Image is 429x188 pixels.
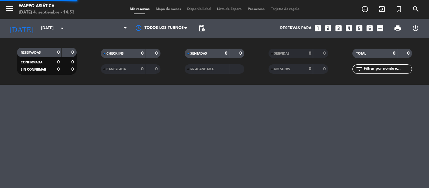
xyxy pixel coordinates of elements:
i: looks_one [314,24,322,32]
i: looks_5 [355,24,363,32]
i: [DATE] [5,21,38,35]
strong: 0 [71,60,75,64]
span: SERVIDAS [274,52,290,55]
strong: 0 [57,60,60,64]
strong: 0 [309,51,311,56]
span: Disponibilidad [184,8,214,11]
span: Tarjetas de regalo [268,8,303,11]
strong: 0 [407,51,411,56]
strong: 0 [323,67,327,71]
i: add_box [376,24,384,32]
strong: 0 [155,51,159,56]
strong: 0 [71,50,75,55]
span: SENTADAS [190,52,207,55]
span: CHECK INS [106,52,124,55]
span: Mapa de mesas [153,8,184,11]
i: filter_list [356,65,363,73]
span: SIN CONFIRMAR [21,68,46,71]
span: RESERVADAS [21,51,41,54]
strong: 0 [141,67,144,71]
span: TOTAL [356,52,366,55]
i: menu [5,4,14,13]
i: arrow_drop_down [58,24,66,32]
strong: 0 [309,67,311,71]
span: Pre-acceso [245,8,268,11]
strong: 0 [323,51,327,56]
span: Mis reservas [127,8,153,11]
span: pending_actions [198,24,205,32]
span: CONFIRMADA [21,61,42,64]
input: Filtrar por nombre... [363,66,412,73]
span: print [394,24,401,32]
div: [DATE] 4. septiembre - 14:53 [19,9,74,16]
i: power_settings_new [412,24,419,32]
strong: 0 [141,51,144,56]
strong: 0 [239,51,243,56]
div: Wappo Asiática [19,3,74,9]
strong: 0 [393,51,395,56]
i: looks_two [324,24,332,32]
strong: 0 [57,50,60,55]
span: Lista de Espera [214,8,245,11]
strong: 0 [57,67,60,72]
span: Reservas para [280,26,312,30]
span: NO SHOW [274,68,290,71]
strong: 0 [155,67,159,71]
i: looks_3 [334,24,343,32]
strong: 0 [225,51,227,56]
i: looks_6 [366,24,374,32]
span: RE AGENDADA [190,68,214,71]
i: looks_4 [345,24,353,32]
i: search [412,5,420,13]
i: turned_in_not [395,5,403,13]
span: CANCELADA [106,68,126,71]
i: exit_to_app [378,5,386,13]
button: menu [5,4,14,15]
div: LOG OUT [406,19,424,38]
i: add_circle_outline [361,5,369,13]
strong: 0 [71,67,75,72]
